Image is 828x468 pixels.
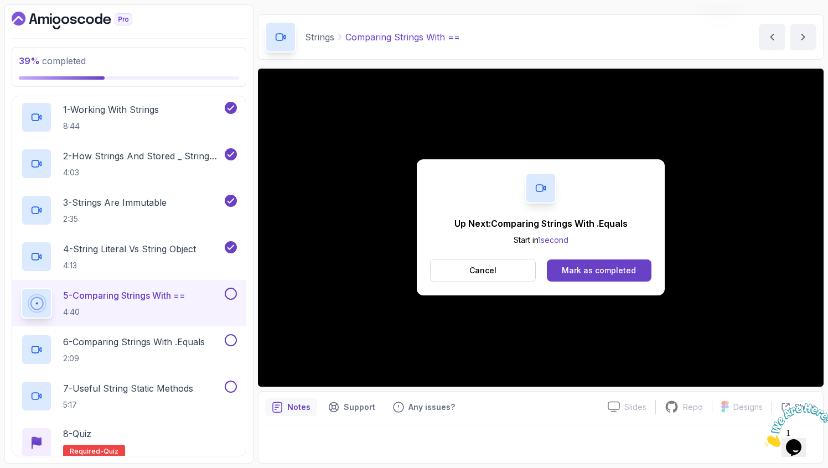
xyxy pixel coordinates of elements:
p: 5:17 [63,399,193,410]
p: Repo [683,402,703,413]
p: 2:09 [63,353,205,364]
p: 8:44 [63,121,159,132]
button: Support button [322,398,382,416]
span: Required- [70,447,103,456]
button: 3-Strings Are Immutable2:35 [21,195,237,226]
button: 5-Comparing Strings With ==4:40 [21,288,237,319]
button: previous content [759,24,785,50]
p: 3 - Strings Are Immutable [63,196,167,209]
p: Comparing Strings With == [345,30,460,44]
p: Cancel [469,265,496,276]
p: 4 - String Literal Vs String Object [63,242,196,256]
span: 1 [4,4,9,14]
p: Start in [454,235,628,246]
p: Slides [624,402,646,413]
span: quiz [103,447,118,456]
button: next content [790,24,816,50]
p: Designs [733,402,763,413]
p: 5 - Comparing Strings With == [63,289,185,302]
p: 4:40 [63,306,185,318]
iframe: 5 - Comparing Strings with == [258,69,824,387]
p: Any issues? [408,402,455,413]
p: 4:03 [63,167,222,178]
button: 7-Useful String Static Methods5:17 [21,381,237,412]
button: Feedback button [386,398,462,416]
p: 8 - Quiz [63,427,91,440]
button: notes button [265,398,317,416]
p: 4:13 [63,260,196,271]
p: 1 - Working With Strings [63,103,159,116]
p: Notes [287,402,310,413]
p: 2:35 [63,214,167,225]
span: 1 second [538,235,568,245]
button: 2-How Strings And Stored _ String Pool4:03 [21,148,237,179]
p: 6 - Comparing Strings With .Equals [63,335,205,349]
iframe: chat widget [759,399,828,451]
button: 8-QuizRequired-quiz [21,427,237,458]
p: Strings [305,30,334,44]
p: 2 - How Strings And Stored _ String Pool [63,149,222,163]
p: 7 - Useful String Static Methods [63,382,193,395]
span: completed [19,55,86,66]
button: Cancel [430,259,536,282]
button: 1-Working With Strings8:44 [21,102,237,133]
img: Chat attention grabber [4,4,73,48]
p: Up Next: Comparing Strings With .Equals [454,217,628,230]
a: Dashboard [12,12,158,29]
button: 4-String Literal Vs String Object4:13 [21,241,237,272]
button: Mark as completed [547,259,651,282]
button: 6-Comparing Strings With .Equals2:09 [21,334,237,365]
p: Support [344,402,375,413]
span: 39 % [19,55,40,66]
div: Mark as completed [562,265,636,276]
